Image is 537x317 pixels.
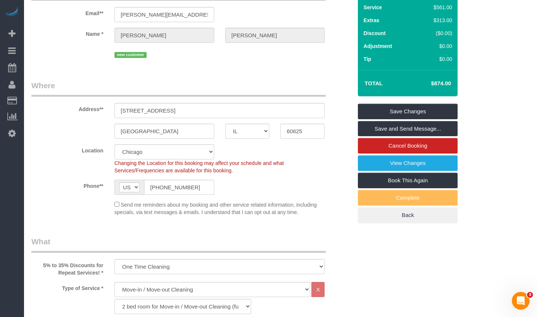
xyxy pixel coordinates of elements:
label: 5% to 35% Discounts for Repeat Services! * [26,259,109,276]
a: Cancel Booking [358,138,458,154]
div: $0.00 [418,42,452,50]
div: $0.00 [418,55,452,63]
a: Back [358,207,458,223]
div: $561.00 [418,4,452,11]
label: Location [26,144,109,154]
input: First Name** [114,28,214,43]
strong: Total [365,80,383,86]
label: Type of Service * [26,282,109,292]
a: Book This Again [358,173,458,188]
div: $313.00 [418,17,452,24]
iframe: Intercom live chat [512,292,530,310]
label: Extras [363,17,379,24]
h4: $874.00 [409,80,451,87]
label: Name * [26,28,109,38]
label: Discount [363,30,386,37]
input: Last Name* [225,28,325,43]
span: Changing the Location for this booking may affect your schedule and what Services/Frequencies are... [114,160,284,173]
legend: Where [31,80,326,97]
label: Service [363,4,382,11]
img: Automaid Logo [4,7,19,18]
label: Tip [363,55,371,63]
a: Save and Send Message... [358,121,458,137]
span: new customer [114,52,147,58]
label: Adjustment [363,42,392,50]
a: Save Changes [358,104,458,119]
a: View Changes [358,155,458,171]
div: ($0.00) [418,30,452,37]
input: Zip Code** [280,124,325,139]
span: Send me reminders about my booking and other service related information, including specials, via... [114,202,317,215]
span: 3 [527,292,533,298]
legend: What [31,236,326,253]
